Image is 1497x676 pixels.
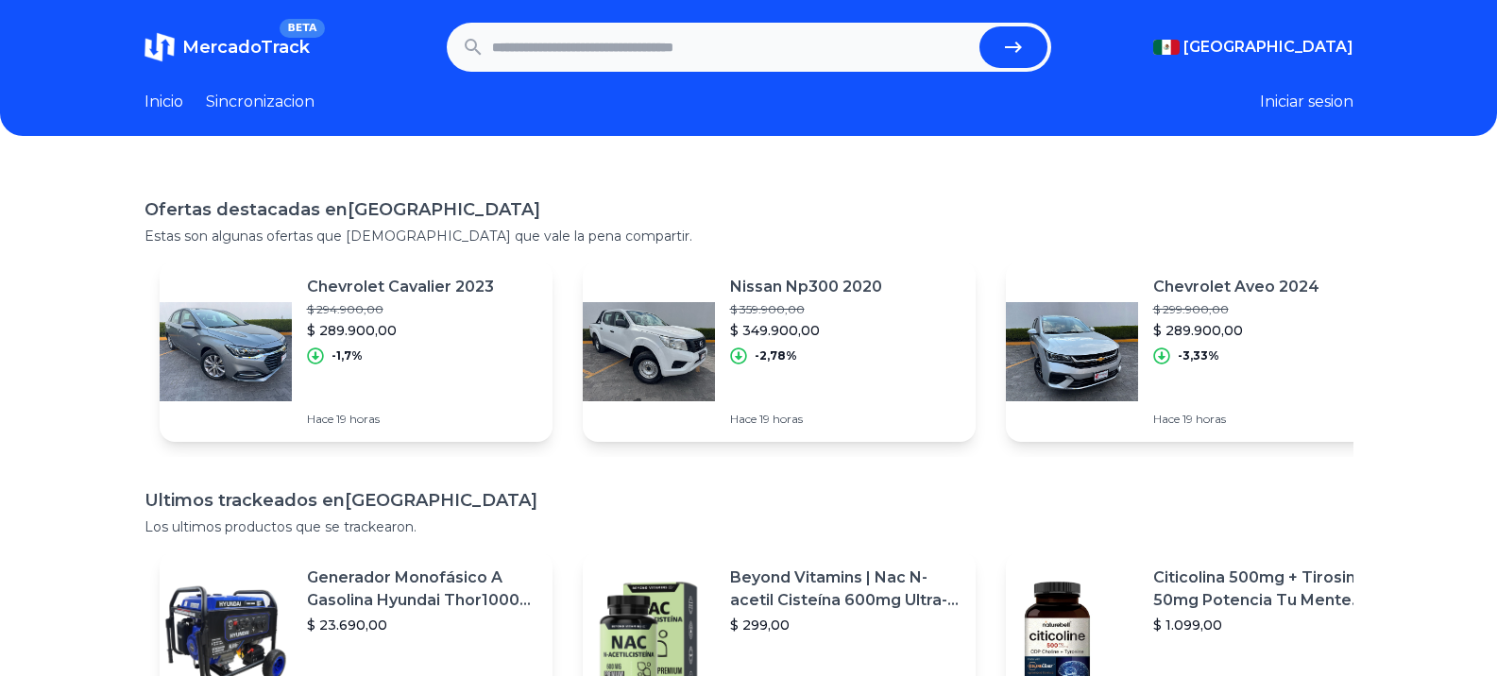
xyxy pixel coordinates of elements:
img: Mexico [1153,40,1180,55]
p: Beyond Vitamins | Nac N-acetil Cisteína 600mg Ultra-premium Con Inulina De Agave (prebiótico Natu... [730,566,961,612]
h1: Ofertas destacadas en [GEOGRAPHIC_DATA] [145,196,1353,223]
img: MercadoTrack [145,32,175,62]
h1: Ultimos trackeados en [GEOGRAPHIC_DATA] [145,487,1353,514]
span: BETA [280,19,324,38]
span: [GEOGRAPHIC_DATA] [1183,36,1353,59]
p: -1,7% [332,348,363,363]
p: $ 1.099,00 [1153,616,1384,634]
a: Sincronizacion [206,91,315,113]
p: Estas son algunas ofertas que [DEMOGRAPHIC_DATA] que vale la pena compartir. [145,227,1353,245]
p: Citicolina 500mg + Tirosina 50mg Potencia Tu Mente (120caps) Sabor Sin Sabor [1153,566,1384,612]
button: Iniciar sesion [1260,91,1353,113]
img: Featured image [160,285,292,417]
p: Hace 19 horas [307,412,494,427]
img: Featured image [1006,285,1138,417]
p: $ 299.900,00 [1153,302,1319,317]
p: $ 289.900,00 [1153,321,1319,340]
p: $ 299,00 [730,616,961,634]
p: Chevrolet Cavalier 2023 [307,276,494,298]
a: MercadoTrackBETA [145,32,310,62]
p: Generador Monofásico A Gasolina Hyundai Thor10000 P 11.5 Kw [307,566,537,612]
span: MercadoTrack [182,37,310,58]
a: Featured imageChevrolet Cavalier 2023$ 294.900,00$ 289.900,00-1,7%Hace 19 horas [160,261,553,442]
p: $ 349.900,00 [730,321,882,340]
p: $ 294.900,00 [307,302,494,317]
p: Hace 19 horas [730,412,882,427]
a: Inicio [145,91,183,113]
p: $ 359.900,00 [730,302,882,317]
p: Nissan Np300 2020 [730,276,882,298]
p: $ 23.690,00 [307,616,537,634]
p: $ 289.900,00 [307,321,494,340]
button: [GEOGRAPHIC_DATA] [1153,36,1353,59]
p: Hace 19 horas [1153,412,1319,427]
p: Chevrolet Aveo 2024 [1153,276,1319,298]
p: -2,78% [755,348,797,363]
p: Los ultimos productos que se trackearon. [145,517,1353,536]
a: Featured imageNissan Np300 2020$ 359.900,00$ 349.900,00-2,78%Hace 19 horas [583,261,976,442]
img: Featured image [583,285,715,417]
a: Featured imageChevrolet Aveo 2024$ 299.900,00$ 289.900,00-3,33%Hace 19 horas [1006,261,1399,442]
p: -3,33% [1178,348,1219,363]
